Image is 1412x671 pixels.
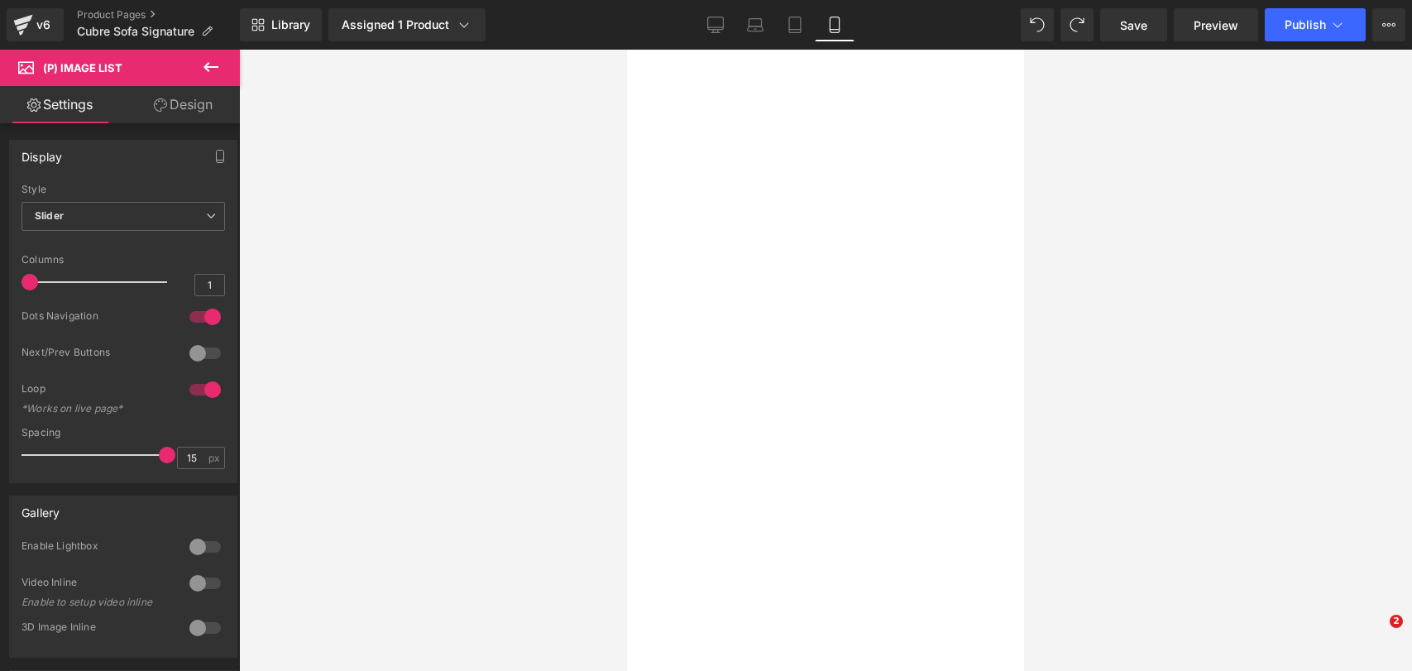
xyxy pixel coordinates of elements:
[22,382,173,400] div: Loop
[22,403,170,415] div: *Works on live page*
[1174,8,1258,41] a: Preview
[22,141,62,164] div: Display
[43,61,122,74] span: (P) Image List
[1194,17,1238,34] span: Preview
[123,86,243,123] a: Design
[696,8,735,41] a: Desktop
[208,453,223,463] span: px
[1285,18,1326,31] span: Publish
[775,8,815,41] a: Tablet
[1372,8,1405,41] button: More
[1265,8,1366,41] button: Publish
[35,209,64,222] b: Slider
[735,8,775,41] a: Laptop
[1060,8,1094,41] button: Redo
[22,184,225,195] div: Style
[1356,615,1395,654] iframe: Intercom live chat
[240,8,322,41] a: New Library
[33,14,54,36] div: v6
[22,597,170,608] div: Enable to setup video inline
[815,8,854,41] a: Mobile
[271,17,310,32] span: Library
[22,309,173,327] div: Dots Navigation
[342,17,472,33] div: Assigned 1 Product
[22,576,173,593] div: Video Inline
[22,346,173,363] div: Next/Prev Buttons
[1021,8,1054,41] button: Undo
[22,427,225,439] div: Spacing
[77,8,240,22] a: Product Pages
[22,496,60,520] div: Gallery
[22,539,173,557] div: Enable Lightbox
[1390,615,1403,628] span: 2
[7,8,64,41] a: v6
[22,254,225,266] div: Columns
[77,25,194,38] span: Cubre Sofa Signature
[22,621,173,638] div: 3D Image Inline
[1120,17,1147,34] span: Save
